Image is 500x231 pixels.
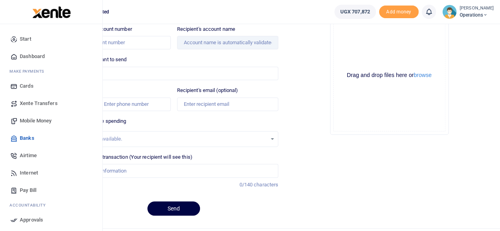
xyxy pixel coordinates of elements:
span: Internet [20,169,38,177]
input: Account name is automatically validated [177,36,278,49]
span: Cards [20,82,34,90]
span: Xente Transfers [20,100,58,107]
input: Enter recipient email [177,98,278,111]
button: Send [147,201,200,216]
a: Airtime [6,147,96,164]
span: Mobile Money [20,117,51,125]
a: Dashboard [6,48,96,65]
li: Toup your wallet [379,6,419,19]
li: Wallet ballance [331,5,379,19]
a: Cards [6,77,96,95]
button: browse [414,72,432,78]
label: Recipient's email (optional) [177,86,238,94]
a: Add money [379,8,419,14]
span: Start [20,35,31,43]
div: File Uploader [330,16,449,135]
span: ake Payments [13,68,44,74]
label: Memo for this transaction (Your recipient will see this) [69,153,192,161]
label: Recipient's account name [177,25,235,33]
li: Ac [6,199,96,211]
li: M [6,65,96,77]
a: Pay Bill [6,182,96,199]
input: Enter extra information [69,164,278,177]
input: Enter account number [69,36,170,49]
a: UGX 707,872 [334,5,376,19]
span: Add money [379,6,419,19]
span: countability [15,202,45,208]
img: profile-user [442,5,457,19]
span: UGX 707,872 [340,8,370,16]
span: Approvals [20,216,43,224]
div: No options available. [75,135,267,143]
span: Operations [460,11,494,19]
a: Mobile Money [6,112,96,130]
span: 0/140 [239,182,253,188]
a: Approvals [6,211,96,229]
a: logo-small logo-large logo-large [32,9,71,15]
small: [PERSON_NAME] [460,5,494,12]
span: characters [254,182,278,188]
a: Internet [6,164,96,182]
span: Banks [20,134,34,142]
input: Enter phone number [69,98,170,111]
a: Banks [6,130,96,147]
span: Dashboard [20,53,45,60]
a: profile-user [PERSON_NAME] Operations [442,5,494,19]
a: Start [6,30,96,48]
span: Airtime [20,152,37,160]
div: Drag and drop files here or [334,71,445,79]
img: logo-large [32,6,71,18]
span: Pay Bill [20,186,36,194]
a: Xente Transfers [6,95,96,112]
input: UGX [69,67,278,80]
label: Recipient's account number [69,25,132,33]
